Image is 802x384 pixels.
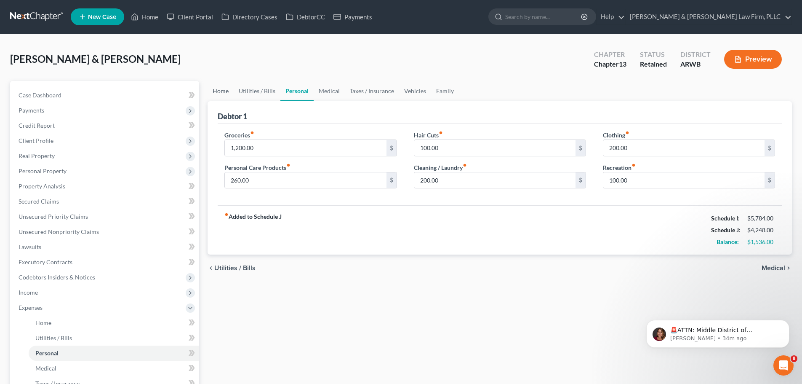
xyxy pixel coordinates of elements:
[214,265,256,271] span: Utilities / Bills
[19,167,67,175] span: Personal Property
[12,194,199,209] a: Secured Claims
[785,265,792,271] i: chevron_right
[12,209,199,224] a: Unsecured Priority Claims
[19,183,65,190] span: Property Analysis
[19,198,59,205] span: Secured Claims
[631,163,636,167] i: fiber_manual_record
[88,14,116,20] span: New Case
[12,88,199,103] a: Case Dashboard
[19,213,88,220] span: Unsecured Priority Claims
[747,238,775,246] div: $1,536.00
[386,140,397,156] div: $
[19,137,53,144] span: Client Profile
[597,9,625,24] a: Help
[12,255,199,270] a: Executory Contracts
[225,140,386,156] input: --
[19,289,38,296] span: Income
[747,214,775,223] div: $5,784.00
[576,172,586,188] div: $
[19,228,99,235] span: Unsecured Nonpriority Claims
[224,131,254,140] label: Groceries
[414,140,576,156] input: --
[765,172,775,188] div: $
[773,355,794,376] iframe: Intercom live chat
[314,81,345,101] a: Medical
[594,59,626,69] div: Chapter
[640,50,667,59] div: Status
[282,9,329,24] a: DebtorCC
[286,163,290,167] i: fiber_manual_record
[576,140,586,156] div: $
[19,122,55,129] span: Credit Report
[29,361,199,376] a: Medical
[603,140,765,156] input: --
[12,239,199,255] a: Lawsuits
[12,224,199,239] a: Unsecured Nonpriority Claims
[680,59,711,69] div: ARWB
[208,81,234,101] a: Home
[711,226,741,234] strong: Schedule J:
[19,243,41,250] span: Lawsuits
[250,131,254,135] i: fiber_manual_record
[127,9,163,24] a: Home
[224,212,282,248] strong: Added to Schedule J
[414,131,443,140] label: Hair Cuts
[208,265,214,271] i: chevron_left
[345,81,399,101] a: Taxes / Insurance
[19,258,72,266] span: Executory Contracts
[19,91,61,99] span: Case Dashboard
[594,50,626,59] div: Chapter
[603,163,636,172] label: Recreation
[762,265,792,271] button: Medical chevron_right
[439,131,443,135] i: fiber_manual_record
[217,9,282,24] a: Directory Cases
[762,265,785,271] span: Medical
[224,163,290,172] label: Personal Care Products
[19,107,44,114] span: Payments
[431,81,459,101] a: Family
[218,111,247,121] div: Debtor 1
[224,212,229,217] i: fiber_manual_record
[234,81,280,101] a: Utilities / Bills
[10,53,181,65] span: [PERSON_NAME] & [PERSON_NAME]
[625,131,629,135] i: fiber_manual_record
[35,319,51,326] span: Home
[634,302,802,361] iframe: Intercom notifications message
[29,315,199,330] a: Home
[35,349,59,357] span: Personal
[765,140,775,156] div: $
[680,50,711,59] div: District
[29,346,199,361] a: Personal
[717,238,739,245] strong: Balance:
[603,172,765,188] input: --
[225,172,386,188] input: --
[505,9,582,24] input: Search by name...
[163,9,217,24] a: Client Portal
[280,81,314,101] a: Personal
[12,179,199,194] a: Property Analysis
[414,172,576,188] input: --
[747,226,775,234] div: $4,248.00
[711,215,740,222] strong: Schedule I:
[626,9,791,24] a: [PERSON_NAME] & [PERSON_NAME] Law Firm, PLLC
[35,365,56,372] span: Medical
[463,163,467,167] i: fiber_manual_record
[19,152,55,159] span: Real Property
[414,163,467,172] label: Cleaning / Laundry
[603,131,629,140] label: Clothing
[640,59,667,69] div: Retained
[386,172,397,188] div: $
[724,50,782,69] button: Preview
[35,334,72,341] span: Utilities / Bills
[29,330,199,346] a: Utilities / Bills
[12,118,199,133] a: Credit Report
[791,355,797,362] span: 8
[208,265,256,271] button: chevron_left Utilities / Bills
[399,81,431,101] a: Vehicles
[619,60,626,68] span: 13
[19,304,43,311] span: Expenses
